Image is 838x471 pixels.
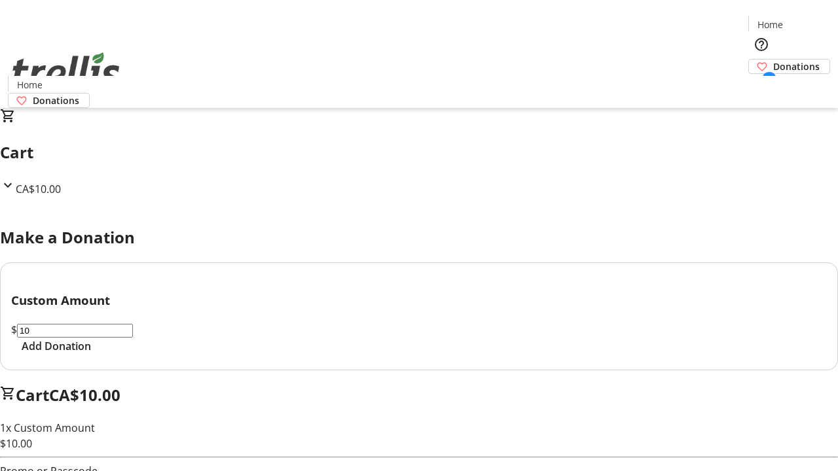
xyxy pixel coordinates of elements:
img: Orient E2E Organization 99wFK8BcfE's Logo [8,38,124,103]
a: Home [749,18,791,31]
span: CA$10.00 [16,182,61,196]
span: Home [17,78,43,92]
span: Home [757,18,783,31]
span: Add Donation [22,338,91,354]
span: Donations [773,60,820,73]
button: Cart [748,74,774,100]
h3: Custom Amount [11,291,827,309]
a: Donations [8,93,90,108]
a: Donations [748,59,830,74]
span: $ [11,323,17,337]
span: CA$10.00 [49,384,120,406]
a: Home [9,78,50,92]
button: Help [748,31,774,58]
span: Donations [33,94,79,107]
input: Donation Amount [17,324,133,338]
button: Add Donation [11,338,101,354]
